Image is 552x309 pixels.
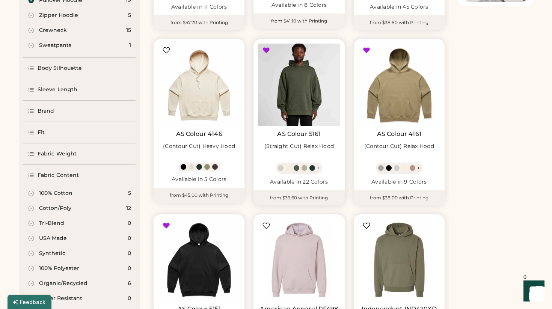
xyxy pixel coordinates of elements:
[38,86,77,93] div: Sleeve Length
[317,164,320,172] div: +
[154,188,244,203] div: from $45.00 with Printing
[39,205,71,212] div: Cotton/Poly
[126,205,131,212] div: 12
[38,107,54,115] div: Brand
[258,219,340,301] img: American Apparel RF498 ReFlex Fleece Hoodie
[354,15,445,30] div: from $38.80 with Printing
[126,27,131,34] div: 15
[39,42,71,49] div: Sweatpants
[364,143,434,150] div: (Contour Cut) Relax Hood
[128,12,131,19] div: 5
[358,44,440,125] img: AS Colour 4161 (Contour Cut) Relax Hood
[128,190,131,197] div: 5
[358,3,440,11] div: Available in 45 Colors
[39,280,87,287] div: Organic/Recycled
[38,172,79,179] div: Fabric Content
[277,130,321,138] a: AS Colour 5161
[258,2,340,9] div: Available in 8 Colors
[358,219,440,301] img: Independent Trading Co. IND420XD Mainstreet Hooded Sweatshirt
[258,178,340,186] div: Available in 22 Colors
[39,27,67,34] div: Crewneck
[39,295,82,302] div: Water Resistant
[158,44,240,125] img: AS Colour 4146 (Contour Cut) Heavy Hood
[128,250,131,257] div: 0
[258,44,340,125] img: AS Colour 5161 (Straight Cut) Relax Hood
[39,265,79,272] div: 100% Polyester
[176,130,222,138] a: AS Colour 4146
[39,220,64,227] div: Tri-Blend
[158,219,240,301] img: AS Colour 5151 Made Hood
[377,130,421,138] a: AS Colour 4161
[253,190,344,205] div: from $39.60 with Printing
[128,280,131,287] div: 6
[158,176,240,183] div: Available in 5 Colors
[163,143,235,150] div: (Contour Cut) Heavy Hood
[516,275,549,307] iframe: Front Chat
[264,143,334,150] div: (Straight Cut) Relax Hood
[128,235,131,242] div: 0
[158,3,240,11] div: Available in 11 Colors
[253,14,344,29] div: from $41.10 with Printing
[38,129,45,136] div: Fit
[39,250,65,257] div: Synthetic
[128,265,131,272] div: 0
[39,12,78,19] div: Zipper Hoodie
[129,42,131,49] div: 1
[358,178,440,186] div: Available in 9 Colors
[128,220,131,227] div: 0
[39,235,67,242] div: USA Made
[39,190,72,197] div: 100% Cotton
[38,65,82,72] div: Body Silhouette
[417,164,420,172] div: +
[128,295,131,302] div: 0
[38,150,77,158] div: Fabric Weight
[154,15,244,30] div: from $47.70 with Printing
[354,190,445,205] div: from $38.00 with Printing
